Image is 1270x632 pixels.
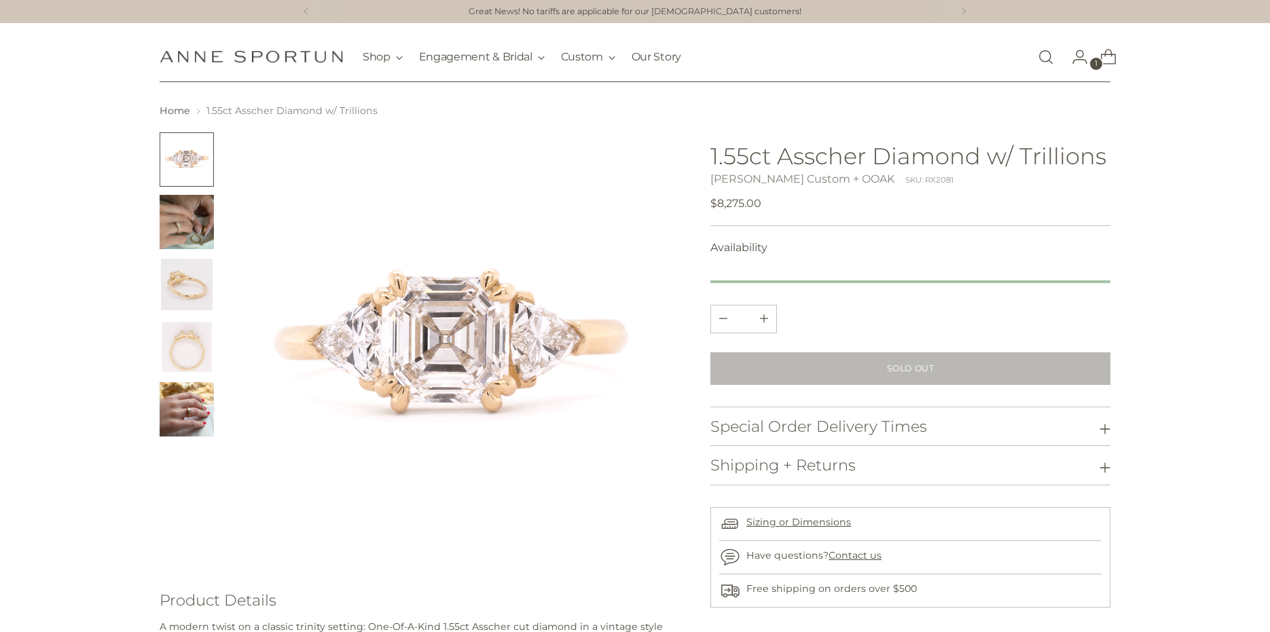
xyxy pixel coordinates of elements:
img: 1.55ct Asscher Diamond w/ Trillions [233,132,668,568]
a: Contact us [829,549,882,561]
a: Home [160,105,190,117]
h3: Special Order Delivery Times [710,418,927,435]
button: Change image to image 1 [160,132,214,187]
button: Change image to image 5 [160,382,214,436]
a: [PERSON_NAME] Custom + OOAK [710,172,894,185]
button: Change image to image 2 [160,195,214,249]
button: Shop [363,42,403,72]
p: Free shipping on orders over $500 [746,582,917,596]
a: Go to the account page [1061,43,1088,71]
div: SKU: RX2081 [905,174,954,186]
a: Open search modal [1032,43,1059,71]
button: Add product quantity [711,305,736,333]
nav: breadcrumbs [160,104,1110,118]
a: Sizing or Dimensions [746,516,851,528]
a: Open cart modal [1089,43,1117,71]
button: Engagement & Bridal [419,42,545,72]
h3: Product Details [160,592,668,609]
span: 1.55ct Asscher Diamond w/ Trillions [206,105,378,117]
p: Have questions? [746,549,882,563]
a: Great News! No tariffs are applicable for our [DEMOGRAPHIC_DATA] customers! [469,5,801,18]
button: Shipping + Returns [710,446,1110,485]
input: Product quantity [727,305,760,333]
span: Availability [710,240,767,256]
span: 1 [1090,58,1102,70]
h1: 1.55ct Asscher Diamond w/ Trillions [710,143,1110,168]
button: Change image to image 4 [160,320,214,374]
button: Change image to image 3 [160,257,214,312]
button: Custom [561,42,615,72]
h3: Shipping + Returns [710,457,856,474]
a: Anne Sportun Fine Jewellery [160,50,343,63]
button: Subtract product quantity [752,305,776,333]
a: Our Story [632,42,681,72]
span: $8,275.00 [710,196,761,212]
button: Special Order Delivery Times [710,407,1110,446]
